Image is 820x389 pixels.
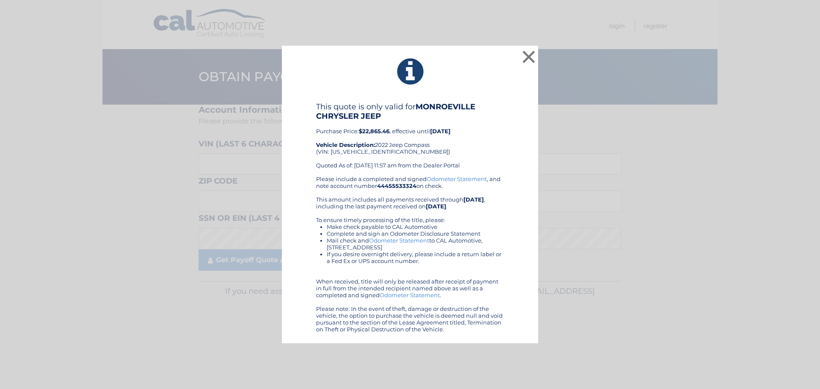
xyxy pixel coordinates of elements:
[359,128,389,135] b: $22,865.46
[327,230,504,237] li: Complete and sign an Odometer Disclosure Statement
[316,175,504,333] div: Please include a completed and signed , and note account number on check. This amount includes al...
[327,223,504,230] li: Make check payable to CAL Automotive
[430,128,451,135] b: [DATE]
[380,292,440,298] a: Odometer Statement
[426,203,446,210] b: [DATE]
[316,102,504,175] div: Purchase Price: , effective until 2022 Jeep Compass (VIN: [US_VEHICLE_IDENTIFICATION_NUMBER]) Quo...
[377,182,416,189] b: 44455533324
[520,48,537,65] button: ×
[316,102,475,121] b: MONROEVILLE CHRYSLER JEEP
[316,141,375,148] strong: Vehicle Description:
[463,196,484,203] b: [DATE]
[427,175,487,182] a: Odometer Statement
[316,102,504,121] h4: This quote is only valid for
[369,237,429,244] a: Odometer Statement
[327,251,504,264] li: If you desire overnight delivery, please include a return label or a Fed Ex or UPS account number.
[327,237,504,251] li: Mail check and to CAL Automotive, [STREET_ADDRESS]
